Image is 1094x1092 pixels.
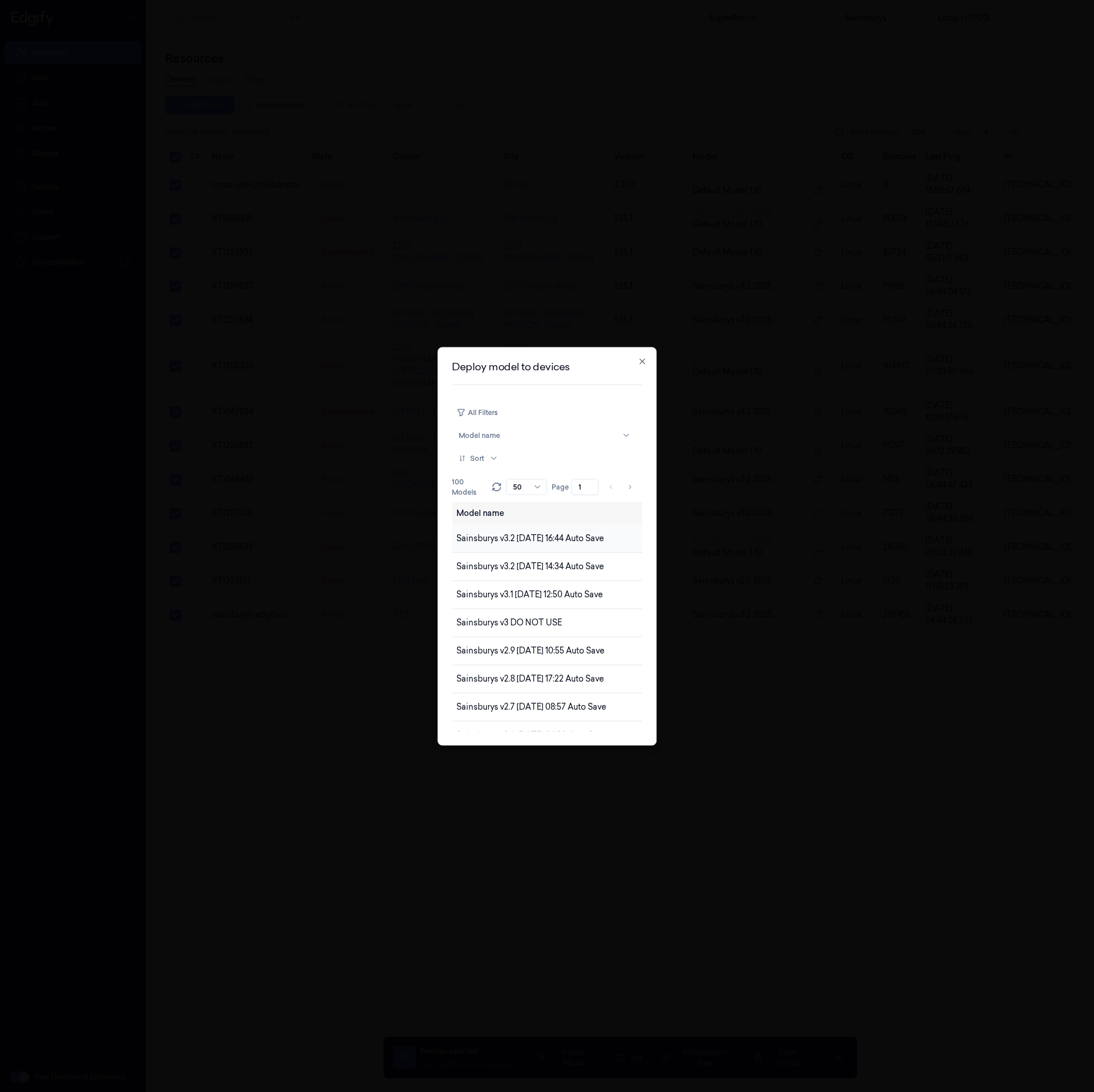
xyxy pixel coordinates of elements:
[456,674,604,684] span: Sainsburys v2.8 [DATE] 17:22 Auto Save
[456,645,604,656] span: Sainsburys v2.9 [DATE] 10:55 Auto Save
[622,479,638,495] button: Go to next page
[603,479,638,495] nav: pagination
[452,403,502,421] button: All Filters
[452,502,741,525] th: Model name
[456,617,562,628] span: Sainsburys v3 DO NOT USE
[456,589,603,600] span: Sainsburys v3.1 [DATE] 12:50 Auto Save
[452,476,487,497] span: 100 Models
[456,702,606,712] span: Sainsburys v2.7 [DATE] 08:57 Auto Save
[456,533,604,543] span: Sainsburys v3.2 [DATE] 16:44 Auto Save
[552,482,569,492] span: Page
[456,561,604,572] span: Sainsburys v3.2 [DATE] 14:34 Auto Save
[452,361,642,371] h2: Deploy model to devices
[456,730,607,740] span: Sainsburys v2.6 [DATE] 06:30 Auto Save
